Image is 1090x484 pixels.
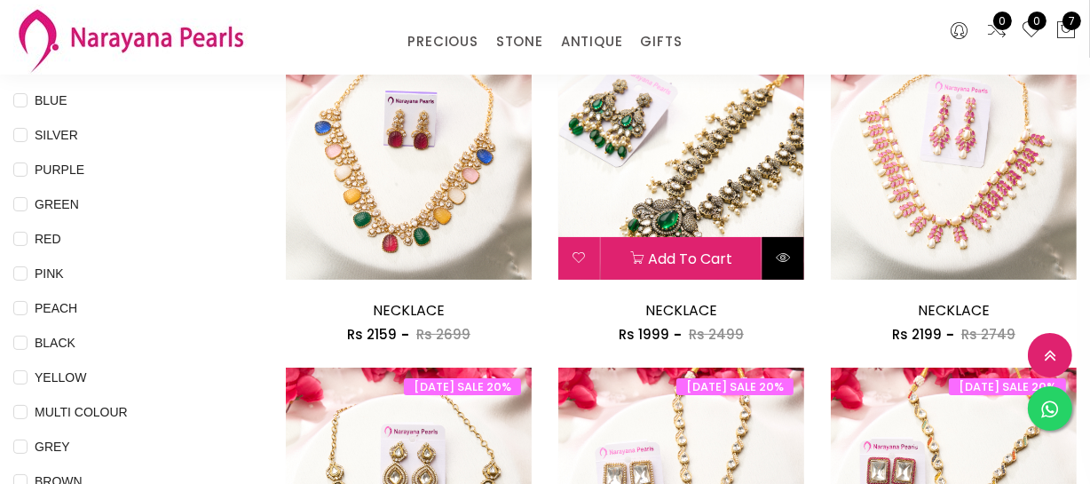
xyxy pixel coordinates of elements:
[28,125,85,145] span: SILVER
[28,402,135,422] span: MULTI COLOUR
[986,20,1007,43] a: 0
[949,378,1066,395] span: [DATE] SALE 20%
[640,28,682,55] a: GIFTS
[416,325,470,344] span: Rs 2699
[496,28,543,55] a: STONE
[28,437,77,456] span: GREY
[28,298,84,318] span: PEACH
[645,300,717,321] a: NECKLACE
[676,378,794,395] span: [DATE] SALE 20%
[918,300,990,321] a: NECKLACE
[347,325,397,344] span: Rs 2159
[558,237,600,280] button: Add to wishlist
[1055,20,1077,43] button: 7
[961,325,1015,344] span: Rs 2749
[28,160,91,179] span: PURPLE
[1028,12,1047,30] span: 0
[28,264,71,283] span: PINK
[689,325,744,344] span: Rs 2499
[993,12,1012,30] span: 0
[28,333,83,353] span: BLACK
[561,28,623,55] a: ANTIQUE
[28,229,68,249] span: RED
[892,325,942,344] span: Rs 2199
[28,91,75,110] span: BLUE
[407,28,478,55] a: PRECIOUS
[404,378,521,395] span: [DATE] SALE 20%
[28,194,86,214] span: GREEN
[619,325,669,344] span: Rs 1999
[601,237,762,280] button: Add to cart
[1062,12,1081,30] span: 7
[1021,20,1042,43] a: 0
[373,300,445,321] a: NECKLACE
[28,368,93,387] span: YELLOW
[762,237,804,280] button: Quick View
